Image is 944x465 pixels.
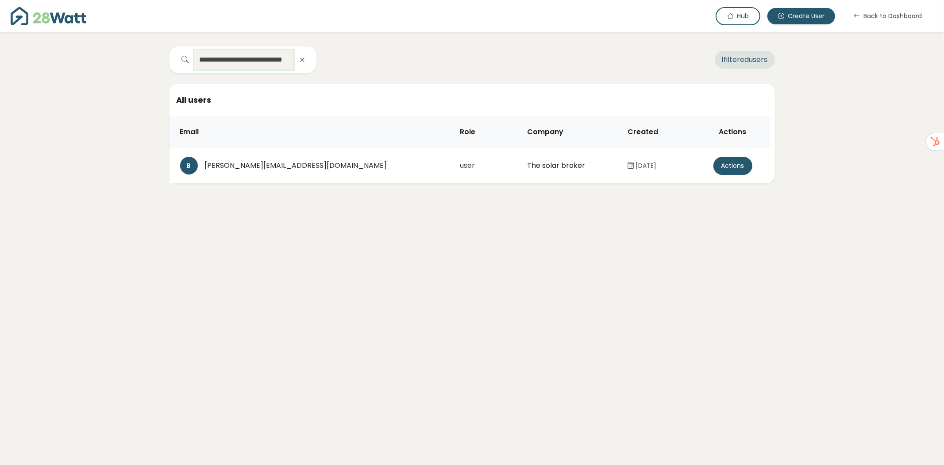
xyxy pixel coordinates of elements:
[713,157,752,175] button: Actions
[716,7,760,25] button: Hub
[460,160,475,170] span: user
[453,116,520,148] th: Role
[699,116,771,148] th: Actions
[520,116,620,148] th: Company
[180,157,198,174] div: B
[628,161,692,170] div: [DATE]
[527,160,613,171] div: The solar broker
[715,51,775,69] span: 1 filtered users
[620,116,699,148] th: Created
[767,8,835,24] button: Create User
[11,7,86,25] img: 28Watt
[177,94,768,105] h5: All users
[205,160,446,171] div: [PERSON_NAME][EMAIL_ADDRESS][DOMAIN_NAME]
[170,116,453,148] th: Email
[842,7,933,25] button: Back to Dashboard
